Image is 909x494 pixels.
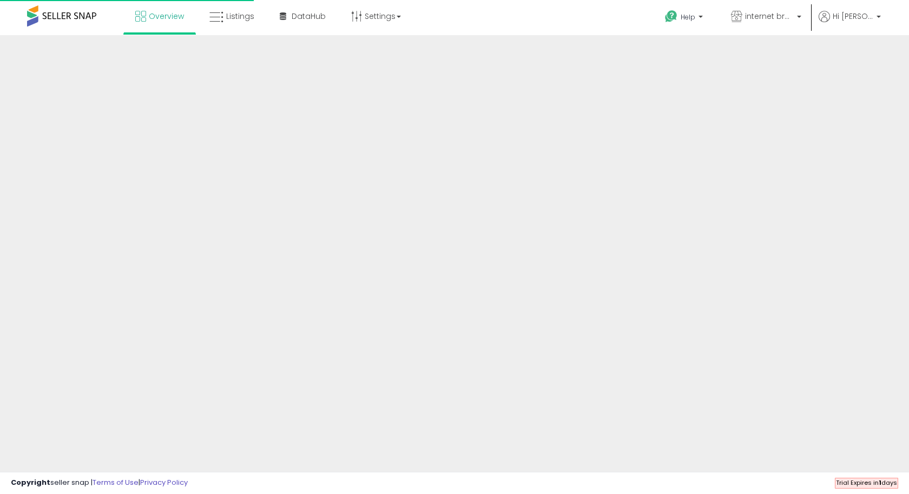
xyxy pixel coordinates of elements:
[140,477,188,488] a: Privacy Policy
[836,478,897,487] span: Trial Expires in days
[226,11,254,22] span: Listings
[879,478,881,487] b: 1
[819,11,881,35] a: Hi [PERSON_NAME]
[745,11,794,22] span: internet brands
[93,477,139,488] a: Terms of Use
[149,11,184,22] span: Overview
[656,2,714,35] a: Help
[292,11,326,22] span: DataHub
[664,10,678,23] i: Get Help
[833,11,873,22] span: Hi [PERSON_NAME]
[11,477,50,488] strong: Copyright
[681,12,695,22] span: Help
[11,478,188,488] div: seller snap | |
